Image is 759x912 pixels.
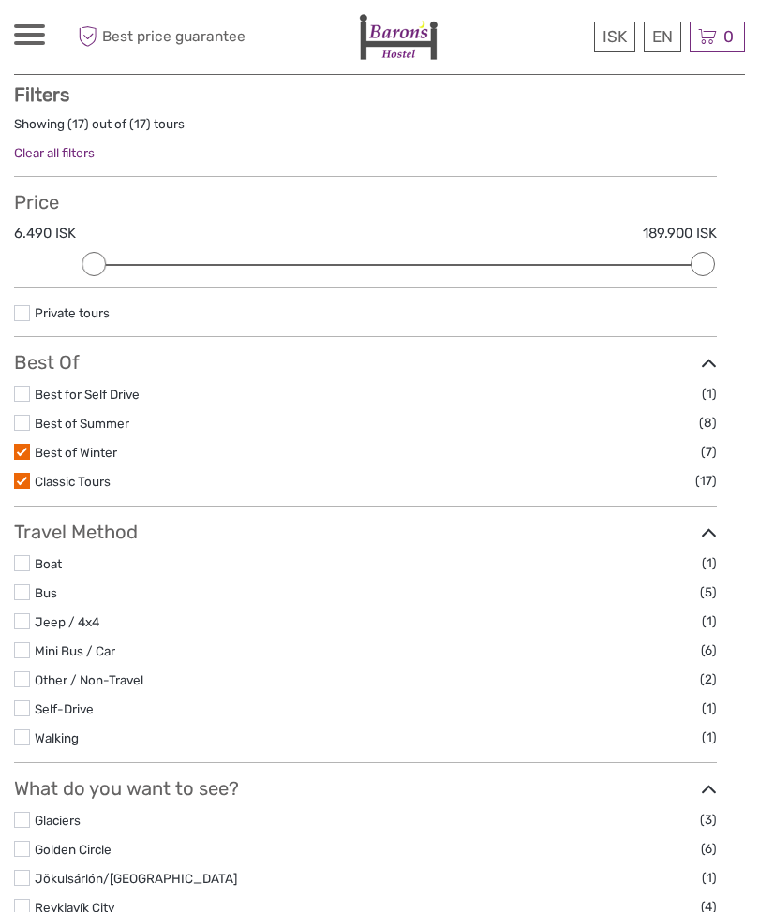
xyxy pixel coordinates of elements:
a: Mini Bus / Car [35,643,115,658]
span: 0 [721,27,737,46]
span: (6) [701,838,717,860]
p: We're away right now. Please check back later! [26,33,212,48]
span: (1) [702,610,717,632]
a: Bus [35,585,57,600]
a: Other / Non-Travel [35,672,143,687]
span: (7) [701,441,717,463]
a: Glaciers [35,813,81,828]
h3: What do you want to see? [14,777,717,800]
label: 6.490 ISK [14,224,76,243]
a: Jeep / 4x4 [35,614,99,629]
span: (1) [702,698,717,719]
button: Open LiveChat chat widget [216,29,238,51]
span: (6) [701,640,717,661]
a: Boat [35,556,62,571]
span: (1) [702,867,717,889]
span: (5) [700,581,717,603]
a: Jökulsárlón/[GEOGRAPHIC_DATA] [35,871,237,886]
div: EN [644,22,681,52]
img: 1836-9e372558-0328-4241-90e2-2ceffe36b1e5_logo_small.jpg [359,14,438,60]
span: (3) [700,809,717,831]
a: Private tours [35,305,110,320]
span: (17) [695,470,717,492]
label: 17 [72,115,84,133]
h3: Travel Method [14,521,717,543]
a: Classic Tours [35,474,111,489]
strong: Filters [14,83,69,106]
a: Walking [35,730,79,745]
a: Best of Summer [35,416,129,431]
span: (1) [702,727,717,748]
a: Self-Drive [35,701,94,716]
div: Showing ( ) out of ( ) tours [14,115,717,144]
a: Clear all filters [14,145,95,160]
span: Best price guarantee [73,22,246,52]
a: Best of Winter [35,445,117,460]
h3: Best Of [14,351,717,374]
span: (1) [702,552,717,574]
span: (2) [700,669,717,690]
label: 17 [134,115,146,133]
span: (8) [699,412,717,434]
h3: Price [14,191,717,213]
a: Golden Circle [35,842,112,857]
span: ISK [603,27,627,46]
label: 189.900 ISK [643,224,717,243]
span: (1) [702,383,717,405]
a: Best for Self Drive [35,387,140,402]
